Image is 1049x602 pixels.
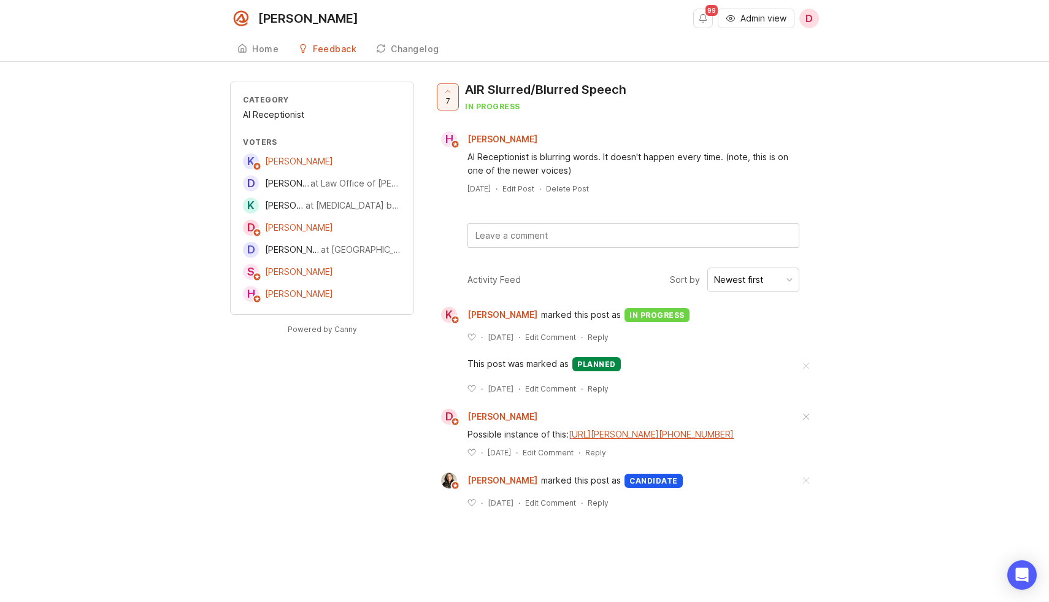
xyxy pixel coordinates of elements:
[714,273,763,287] div: Newest first
[541,474,621,487] span: marked this post as
[451,140,460,149] img: member badge
[465,81,626,98] div: AIR Slurred/Blurred Speech
[243,242,401,258] a: D[PERSON_NAME]at [GEOGRAPHIC_DATA]
[481,447,483,458] div: ·
[291,37,364,62] a: Feedback
[546,183,589,194] div: Delete Post
[441,131,457,147] div: H
[313,45,356,53] div: Feedback
[253,162,262,171] img: member badge
[243,153,259,169] div: K
[488,448,511,457] time: [DATE]
[578,447,580,458] div: ·
[252,45,279,53] div: Home
[265,178,333,188] span: [PERSON_NAME]
[465,101,626,112] div: in progress
[539,183,541,194] div: ·
[481,384,483,394] div: ·
[243,198,259,214] div: K
[230,7,252,29] img: Smith.ai logo
[243,176,401,191] a: D[PERSON_NAME]at Law Office of [PERSON_NAME]
[265,156,333,166] span: [PERSON_NAME]
[569,429,734,439] a: [URL][PERSON_NAME][PHONE_NUMBER]
[624,308,690,322] div: in progress
[230,37,286,62] a: Home
[481,332,483,342] div: ·
[467,150,799,177] div: AI Receptionist is blurring words. It doesn't happen every time. (note, this is on one of the new...
[369,37,447,62] a: Changelog
[451,417,460,426] img: member badge
[451,481,460,490] img: member badge
[265,200,333,210] span: [PERSON_NAME]
[572,357,621,371] div: planned
[467,134,537,144] span: [PERSON_NAME]
[258,12,358,25] div: [PERSON_NAME]
[585,447,606,458] div: Reply
[481,498,483,508] div: ·
[441,473,457,488] img: Ysabelle Eugenio
[467,474,537,487] span: [PERSON_NAME]
[441,409,457,425] div: D
[581,332,583,342] div: ·
[434,409,537,425] a: D[PERSON_NAME]
[310,177,401,190] div: at Law Office of [PERSON_NAME]
[488,333,513,342] time: [DATE]
[518,332,520,342] div: ·
[467,428,799,441] div: Possible instance of this:
[243,264,259,280] div: S
[446,96,450,106] span: 7
[670,273,700,287] span: Sort by
[243,137,401,147] div: Voters
[718,9,794,28] button: Admin view
[516,447,518,458] div: ·
[467,183,491,194] a: [DATE]
[1007,560,1037,590] div: Open Intercom Messenger
[286,322,359,336] a: Powered by Canny
[243,286,259,302] div: H
[467,357,569,371] span: This post was marked as
[243,153,333,169] a: K[PERSON_NAME]
[253,272,262,282] img: member badge
[740,12,786,25] span: Admin view
[488,498,513,507] time: [DATE]
[437,83,459,110] button: 7
[496,183,498,194] div: ·
[705,5,718,16] span: 99
[451,315,460,325] img: member badge
[525,498,576,508] div: Edit Comment
[523,447,574,458] div: Edit Comment
[243,198,401,214] a: K[PERSON_NAME]at [MEDICAL_DATA] by [PERSON_NAME]
[805,11,813,26] span: D
[253,228,262,237] img: member badge
[581,498,583,508] div: ·
[518,498,520,508] div: ·
[693,9,713,28] button: Notifications
[305,199,401,212] div: at [MEDICAL_DATA] by [PERSON_NAME]
[434,307,541,323] a: K[PERSON_NAME]
[253,295,262,304] img: member badge
[588,384,609,394] div: Reply
[525,384,576,394] div: Edit Comment
[799,9,819,28] button: D
[321,243,401,257] div: at [GEOGRAPHIC_DATA]
[467,411,537,422] span: [PERSON_NAME]
[243,220,333,236] a: D[PERSON_NAME]
[467,308,537,322] span: [PERSON_NAME]
[243,95,401,105] div: Category
[502,183,534,194] div: Edit Post
[243,286,333,302] a: H[PERSON_NAME]
[243,220,259,236] div: D
[265,288,333,299] span: [PERSON_NAME]
[467,184,491,193] time: [DATE]
[588,498,609,508] div: Reply
[518,384,520,394] div: ·
[488,384,513,393] time: [DATE]
[265,266,333,277] span: [PERSON_NAME]
[541,308,621,322] span: marked this post as
[391,45,439,53] div: Changelog
[467,273,521,287] div: Activity Feed
[581,384,583,394] div: ·
[243,108,401,122] div: AI Receptionist
[243,264,333,280] a: S[PERSON_NAME]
